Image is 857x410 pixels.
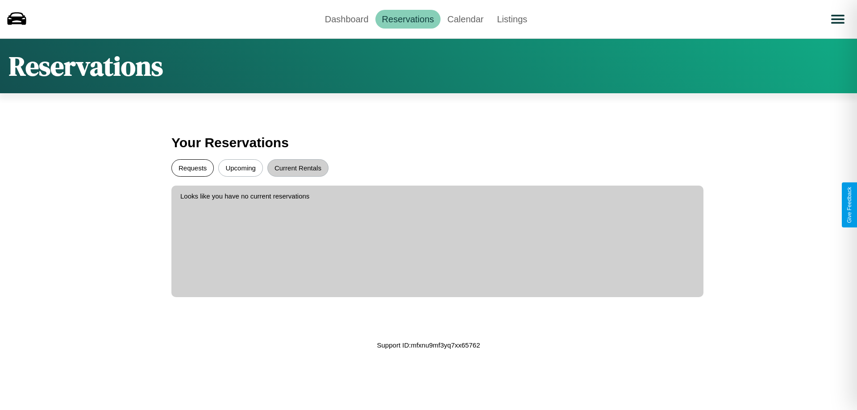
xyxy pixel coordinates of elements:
[171,131,686,155] h3: Your Reservations
[180,190,695,202] p: Looks like you have no current reservations
[318,10,375,29] a: Dashboard
[267,159,329,177] button: Current Rentals
[218,159,263,177] button: Upcoming
[9,48,163,84] h1: Reservations
[490,10,534,29] a: Listings
[441,10,490,29] a: Calendar
[846,187,853,223] div: Give Feedback
[377,339,480,351] p: Support ID: mfxnu9mf3yq7xx65762
[171,159,214,177] button: Requests
[375,10,441,29] a: Reservations
[825,7,850,32] button: Open menu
